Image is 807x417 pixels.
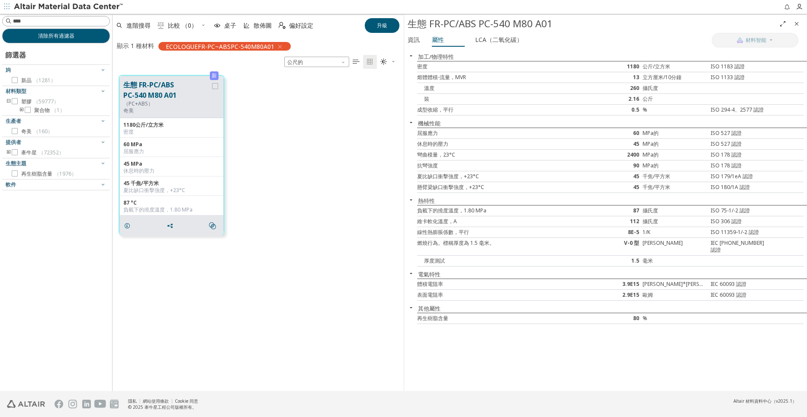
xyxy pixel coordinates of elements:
button: 㫊 [2,65,110,75]
i:  [380,58,387,65]
div: 線性熱膨脹係數，平行 [417,229,578,236]
div: （v2025.1） [733,398,797,404]
div: ISO 179/1eA 認證 [707,173,772,180]
div: 0.5 [578,106,643,113]
button: 生產者 [2,116,110,126]
span: 新品 [21,77,56,84]
button: 清除所有過濾器 [2,29,110,43]
span: （1） [51,106,65,114]
div: 體積電阻率 [417,281,578,288]
div: 2.9E15 [578,292,643,298]
div: 燃燒行為。標稱厚度為 1.5 毫米。 [417,240,578,253]
div: 新 [210,71,219,80]
span: 升級 [377,22,387,29]
font: 資訊 [408,35,420,44]
div: 熔體體積-流量，MVR [417,74,578,81]
div: 單位制 [284,57,349,67]
img: Altair 材料資料中心 [14,3,124,11]
div: ISO 75-1/-2 認證 [707,207,772,214]
div: IEC [PHONE_NUMBER] 認證 [707,240,772,253]
div: ISO 1183 認證 [707,63,772,70]
div: 公斤 [643,96,707,103]
div: （PC+ABS） [123,100,210,107]
div: 表面電阻率 [417,292,578,298]
div: 負載下的撓度溫度，1.80 MPa [123,206,220,213]
button: 升級 [365,18,399,33]
i: 圖格爾集團 [6,98,12,105]
span: Software [6,181,16,188]
font: LCA（二氧化碳） [475,35,523,44]
div: 屈服應力 [123,148,220,155]
div: 45 千焦/平方米 [123,180,220,187]
div: ISO 306 認證 [707,218,772,225]
div: 歐姆 [643,292,707,298]
div: 抗彎強度 [417,162,578,169]
div: IEC 60093 認證 [707,292,772,298]
div: [PERSON_NAME]*[PERSON_NAME] [643,281,707,288]
div: 網格 [113,69,404,391]
div: 夏比缺口衝擊強度，+23°C [123,187,220,194]
div: 8E-5 [578,229,643,236]
span: （160） [33,128,53,135]
div: 千焦/平方米 [643,184,707,191]
div: 立方厘米/10分鐘 [643,74,707,81]
div: % [643,106,707,113]
i: 圖格爾集團 [19,107,25,114]
div: 90 [578,162,643,169]
button: 電氣特性 [418,270,440,279]
div: 密度 [417,63,578,70]
div: 260 [578,85,643,92]
div: ISO 1133 認證 [707,74,772,81]
font: 屬性 [432,35,444,44]
span: 桌子 [224,22,236,29]
div: 80 [578,315,643,322]
div: 篩選器 [2,43,30,64]
span: 聚合物 [34,107,65,114]
a: Cookie 同意 [175,398,198,404]
i: 圖格爾集團 [6,149,12,156]
div: 45 [578,141,643,148]
button: 全螢幕 [776,17,790,31]
a: 隱私 [128,398,137,404]
div: MPa的 [643,162,707,169]
div: ISO 178 認證 [707,151,772,158]
div: 負載下的撓度溫度，1.80 MPa [417,207,578,214]
span: （72352） [39,149,64,156]
div: ISO 11359-1/-2 認證 [707,229,772,236]
span: 牽牛星 [21,149,64,156]
div: 3.9E15 [578,281,643,288]
i:  [353,58,360,65]
span: Material Type [6,87,26,95]
button: 軟件 [2,180,110,190]
div: 87 [578,207,643,214]
span: 溫度 [417,84,434,92]
div: [PERSON_NAME] [643,240,707,253]
button: Close [404,52,418,59]
div: ISO 527 認證 [707,141,772,148]
i:  [209,222,216,229]
button: 機械性能 [418,119,440,128]
div: ISO 527 認證 [707,130,772,137]
button: Similar search [205,217,223,234]
button: 提供者 [2,137,110,148]
div: 攝氏度 [643,85,707,92]
p: 奇美 [123,107,210,114]
div: 112 [578,218,643,225]
button: Share [163,217,181,234]
div: MPa的 [643,151,707,158]
div: MPa的 [643,130,707,137]
button: 加工/物理特性 [418,53,454,61]
span: （1281） [33,77,56,84]
button: Close [404,196,418,203]
div: 休息時的壓力 [417,141,578,148]
img: AI 副駕駛 [736,37,743,44]
div: 顯示 1 種材料 [117,42,154,50]
img: 牽牛星工程 [7,400,45,408]
div: 攝氏度 [643,218,707,225]
div: 2.16 [578,96,643,103]
button: Table View [349,55,363,69]
div: 懸臂梁缺口衝擊強度，+23°C [417,184,578,191]
span: 塑膠 [21,98,59,105]
div: 1180公斤/立方米 [123,122,220,128]
span: ECOLOGUEFR-PC~ABSPC-540M80A01 [166,42,274,50]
